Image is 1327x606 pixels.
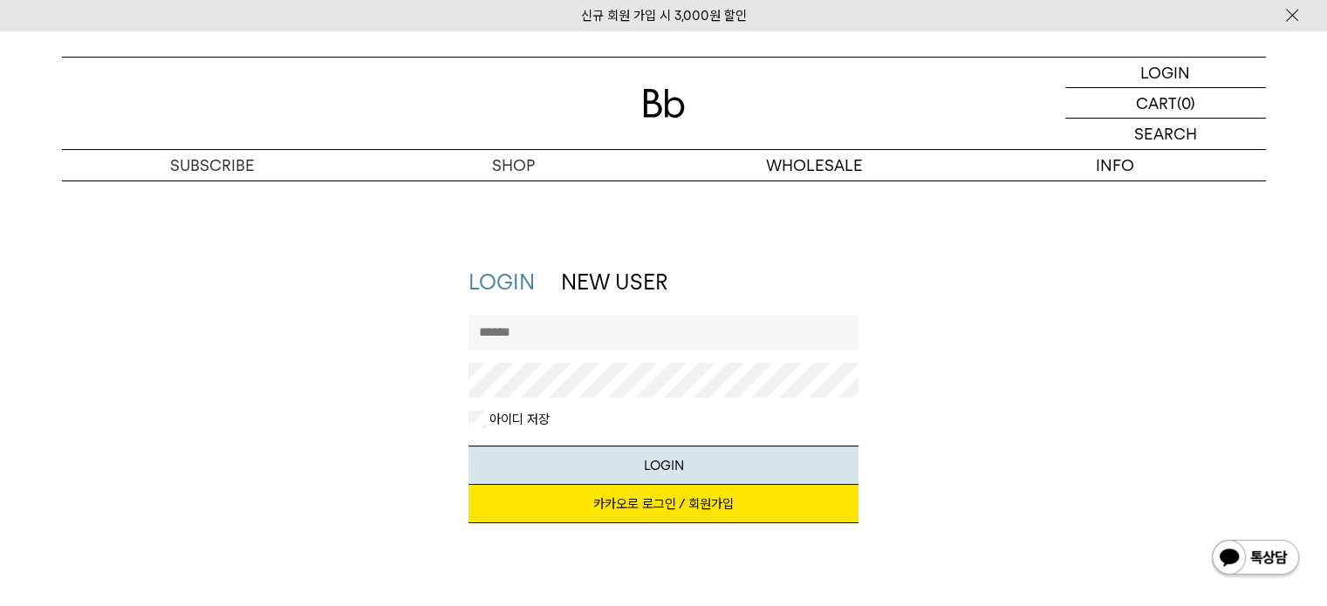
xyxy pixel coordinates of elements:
[1136,88,1177,118] p: CART
[1134,119,1197,149] p: SEARCH
[486,411,550,428] label: 아이디 저장
[965,150,1266,180] p: INFO
[561,269,667,295] a: NEW USER
[469,446,858,485] button: LOGIN
[469,269,535,295] a: LOGIN
[643,89,685,118] img: 로고
[469,485,858,523] a: 카카오로 로그인 / 회원가입
[1177,88,1195,118] p: (0)
[62,150,363,180] a: SUBSCRIBE
[581,8,747,24] a: 신규 회원 가입 시 3,000원 할인
[363,150,664,180] a: SHOP
[664,150,965,180] p: WHOLESALE
[1065,88,1266,119] a: CART (0)
[1210,538,1301,580] img: 카카오톡 채널 1:1 채팅 버튼
[1140,58,1190,87] p: LOGIN
[1065,58,1266,88] a: LOGIN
